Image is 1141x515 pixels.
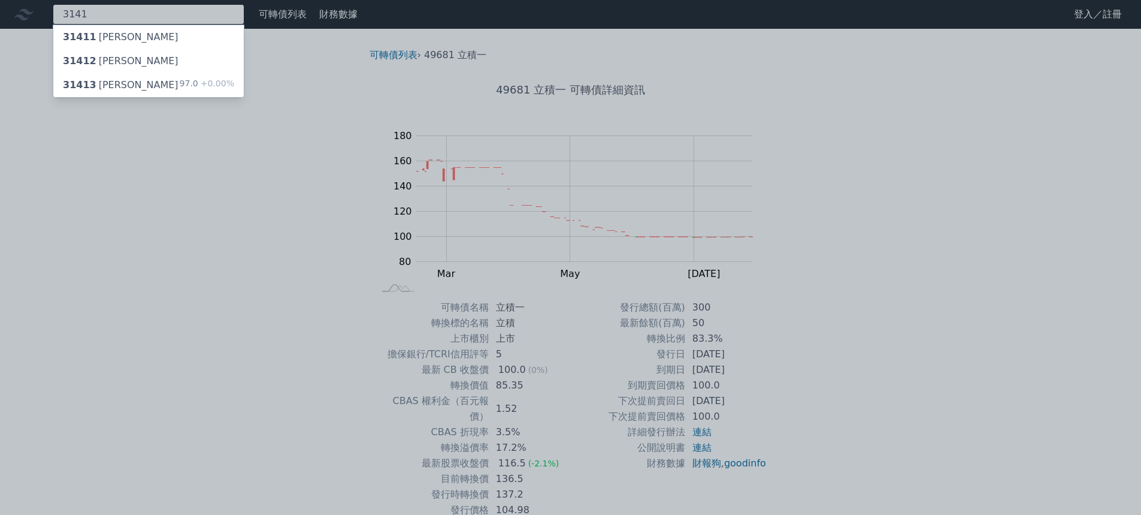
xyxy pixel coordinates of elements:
[63,54,178,68] div: [PERSON_NAME]
[63,78,178,92] div: [PERSON_NAME]
[53,49,244,73] a: 31412[PERSON_NAME]
[53,73,244,97] a: 31413[PERSON_NAME] 97.0+0.00%
[63,31,96,43] span: 31411
[53,25,244,49] a: 31411[PERSON_NAME]
[63,30,178,44] div: [PERSON_NAME]
[180,78,234,92] div: 97.0
[63,55,96,67] span: 31412
[63,79,96,91] span: 31413
[198,79,234,88] span: +0.00%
